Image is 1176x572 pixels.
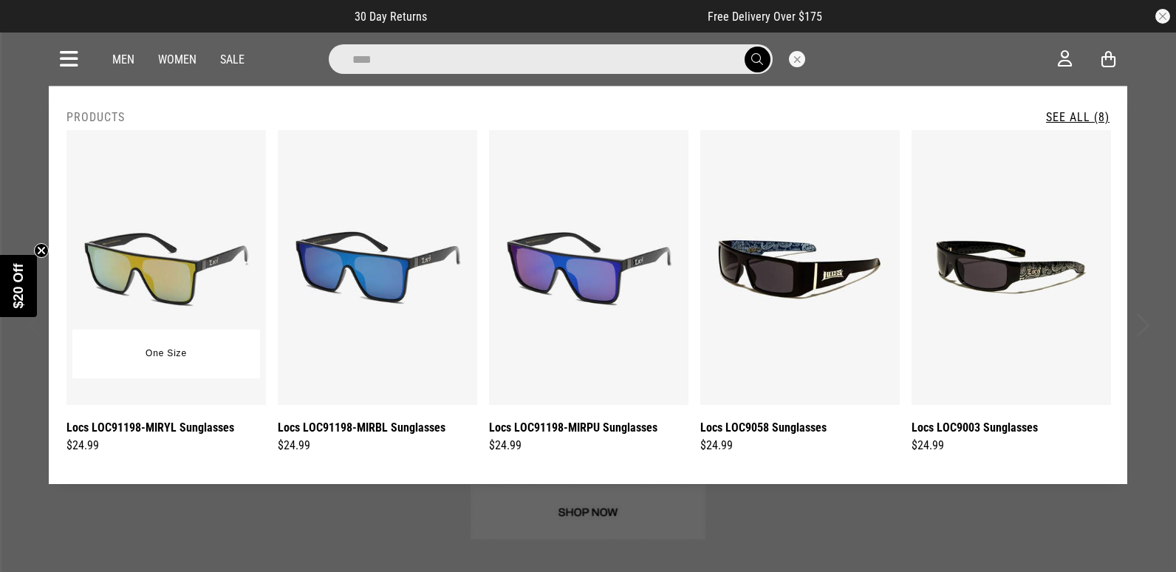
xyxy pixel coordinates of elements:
img: Locs Loc91198-miryl Sunglasses in Yellow [66,130,266,405]
a: See All (8) [1046,110,1110,124]
button: Close teaser [34,243,49,258]
img: Locs Loc91198-mirbl Sunglasses in Blue [278,130,477,405]
div: $24.99 [700,437,900,454]
div: $24.99 [489,437,688,454]
a: Locs LOC91198-MIRPU Sunglasses [489,418,657,437]
a: Women [158,52,196,67]
span: $20 Off [11,263,26,308]
a: Men [112,52,134,67]
span: 30 Day Returns [355,10,427,24]
img: Locs Loc91198-mirpu Sunglasses in Purple [489,130,688,405]
button: Close search [789,51,805,67]
button: Open LiveChat chat widget [12,6,56,50]
a: Locs LOC91198-MIRYL Sunglasses [66,418,234,437]
h2: Products [66,110,125,124]
span: Free Delivery Over $175 [708,10,822,24]
button: One Size [134,341,198,367]
a: Locs LOC9003 Sunglasses [912,418,1038,437]
a: Sale [220,52,245,67]
div: $24.99 [66,437,266,454]
div: $24.99 [912,437,1111,454]
div: $24.99 [278,437,477,454]
iframe: Customer reviews powered by Trustpilot [457,9,678,24]
img: Locs Loc9058 Sunglasses in Black [700,130,900,405]
a: Locs LOC9058 Sunglasses [700,418,827,437]
img: Locs Loc9003 Sunglasses in Black [912,130,1111,405]
a: Locs LOC91198-MIRBL Sunglasses [278,418,445,437]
